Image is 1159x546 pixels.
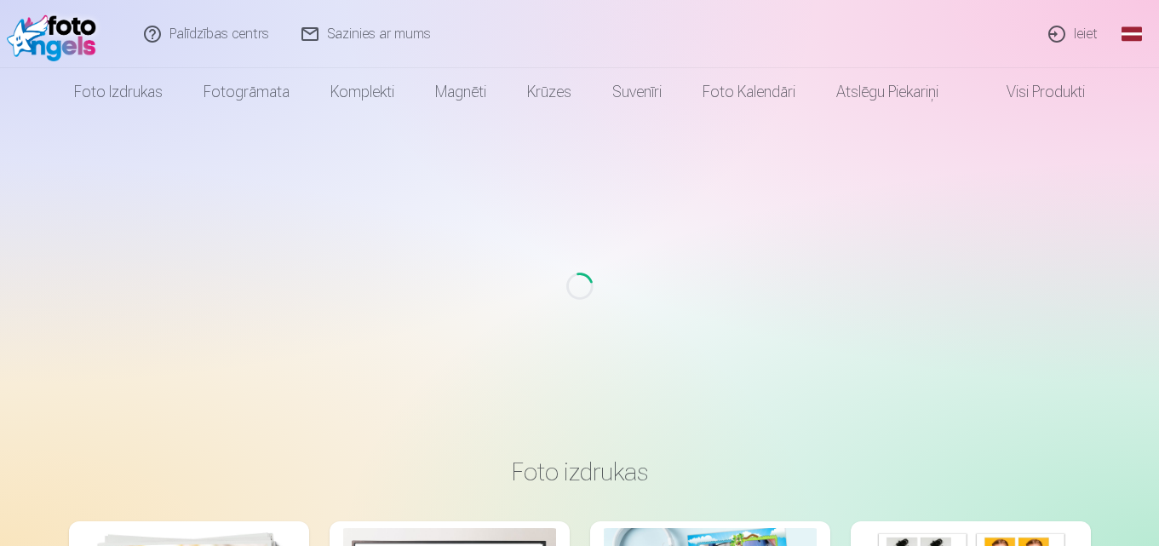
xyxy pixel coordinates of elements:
a: Magnēti [415,68,507,116]
a: Foto kalendāri [682,68,816,116]
a: Visi produkti [959,68,1105,116]
a: Atslēgu piekariņi [816,68,959,116]
img: /fa1 [7,7,105,61]
a: Foto izdrukas [54,68,183,116]
a: Krūzes [507,68,592,116]
a: Fotogrāmata [183,68,310,116]
a: Komplekti [310,68,415,116]
a: Suvenīri [592,68,682,116]
h3: Foto izdrukas [83,457,1077,487]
